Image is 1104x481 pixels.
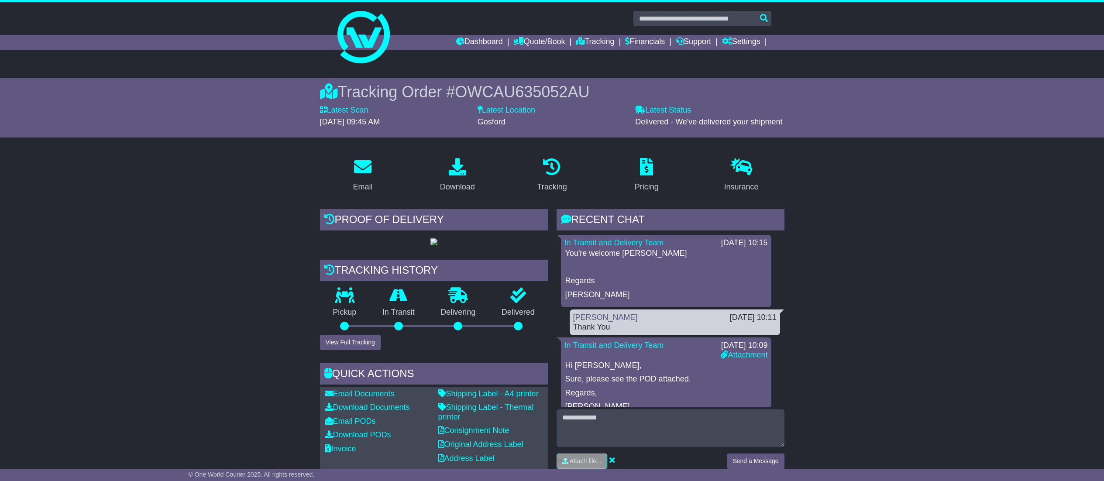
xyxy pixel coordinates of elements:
[189,471,315,478] span: © One World Courier 2025. All rights reserved.
[537,181,567,193] div: Tracking
[564,341,664,350] a: In Transit and Delivery Team
[325,430,391,439] a: Download PODs
[369,308,428,317] p: In Transit
[325,403,410,412] a: Download Documents
[438,440,523,449] a: Original Address Label
[565,388,767,398] p: Regards,
[564,238,664,247] a: In Transit and Delivery Team
[320,260,548,283] div: Tracking history
[573,313,638,322] a: [PERSON_NAME]
[320,209,548,233] div: Proof of Delivery
[635,181,659,193] div: Pricing
[721,350,767,359] a: Attachment
[565,249,767,258] p: You're welcome [PERSON_NAME]
[430,238,437,245] img: GetPodImage
[730,313,777,323] div: [DATE] 10:11
[676,35,711,50] a: Support
[434,155,481,196] a: Download
[565,276,767,286] p: Regards
[325,417,376,426] a: Email PODs
[438,403,534,421] a: Shipping Label - Thermal printer
[635,117,782,126] span: Delivered - We've delivered your shipment
[531,155,572,196] a: Tracking
[557,209,784,233] div: RECENT CHAT
[727,454,784,469] button: Send a Message
[625,35,665,50] a: Financials
[724,181,759,193] div: Insurance
[565,290,767,300] p: [PERSON_NAME]
[455,83,589,101] span: OWCAU635052AU
[440,181,475,193] div: Download
[721,238,768,248] div: [DATE] 10:15
[635,106,691,115] label: Latest Status
[320,82,784,101] div: Tracking Order #
[478,117,506,126] span: Gosford
[353,181,372,193] div: Email
[565,361,767,371] p: Hi [PERSON_NAME],
[347,155,378,196] a: Email
[565,374,767,384] p: Sure, please see the POD attached.
[722,35,760,50] a: Settings
[719,155,764,196] a: Insurance
[428,308,489,317] p: Delivering
[478,106,535,115] label: Latest Location
[438,454,495,463] a: Address Label
[325,444,356,453] a: Invoice
[438,426,509,435] a: Consignment Note
[629,155,664,196] a: Pricing
[576,35,614,50] a: Tracking
[320,308,370,317] p: Pickup
[320,117,380,126] span: [DATE] 09:45 AM
[513,35,565,50] a: Quote/Book
[573,323,777,332] div: Thank You
[320,335,381,350] button: View Full Tracking
[488,308,548,317] p: Delivered
[320,106,368,115] label: Latest Scan
[325,389,395,398] a: Email Documents
[320,363,548,387] div: Quick Actions
[456,35,503,50] a: Dashboard
[721,341,767,350] div: [DATE] 10:09
[438,389,539,398] a: Shipping Label - A4 printer
[565,402,767,412] p: [PERSON_NAME]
